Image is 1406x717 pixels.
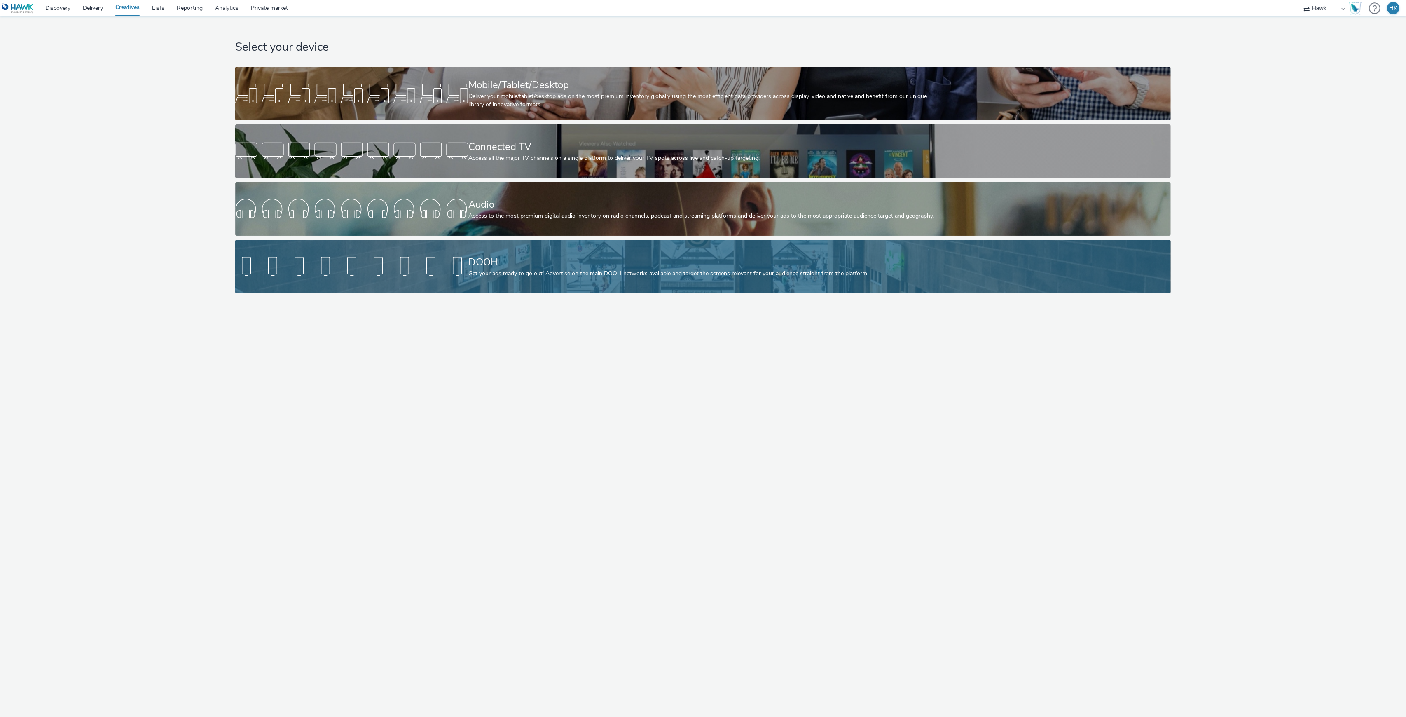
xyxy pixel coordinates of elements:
[1349,2,1362,15] img: Hawk Academy
[468,140,934,154] div: Connected TV
[468,92,934,109] div: Deliver your mobile/tablet/desktop ads on the most premium inventory globally using the most effi...
[235,40,1171,55] h1: Select your device
[1389,2,1397,14] div: HK
[2,3,34,14] img: undefined Logo
[235,182,1171,236] a: AudioAccess to the most premium digital audio inventory on radio channels, podcast and streaming ...
[235,124,1171,178] a: Connected TVAccess all the major TV channels on a single platform to deliver your TV spots across...
[468,255,934,269] div: DOOH
[1349,2,1365,15] a: Hawk Academy
[468,154,934,162] div: Access all the major TV channels on a single platform to deliver your TV spots across live and ca...
[468,78,934,92] div: Mobile/Tablet/Desktop
[235,240,1171,293] a: DOOHGet your ads ready to go out! Advertise on the main DOOH networks available and target the sc...
[468,212,934,220] div: Access to the most premium digital audio inventory on radio channels, podcast and streaming platf...
[235,67,1171,120] a: Mobile/Tablet/DesktopDeliver your mobile/tablet/desktop ads on the most premium inventory globall...
[468,269,934,278] div: Get your ads ready to go out! Advertise on the main DOOH networks available and target the screen...
[468,197,934,212] div: Audio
